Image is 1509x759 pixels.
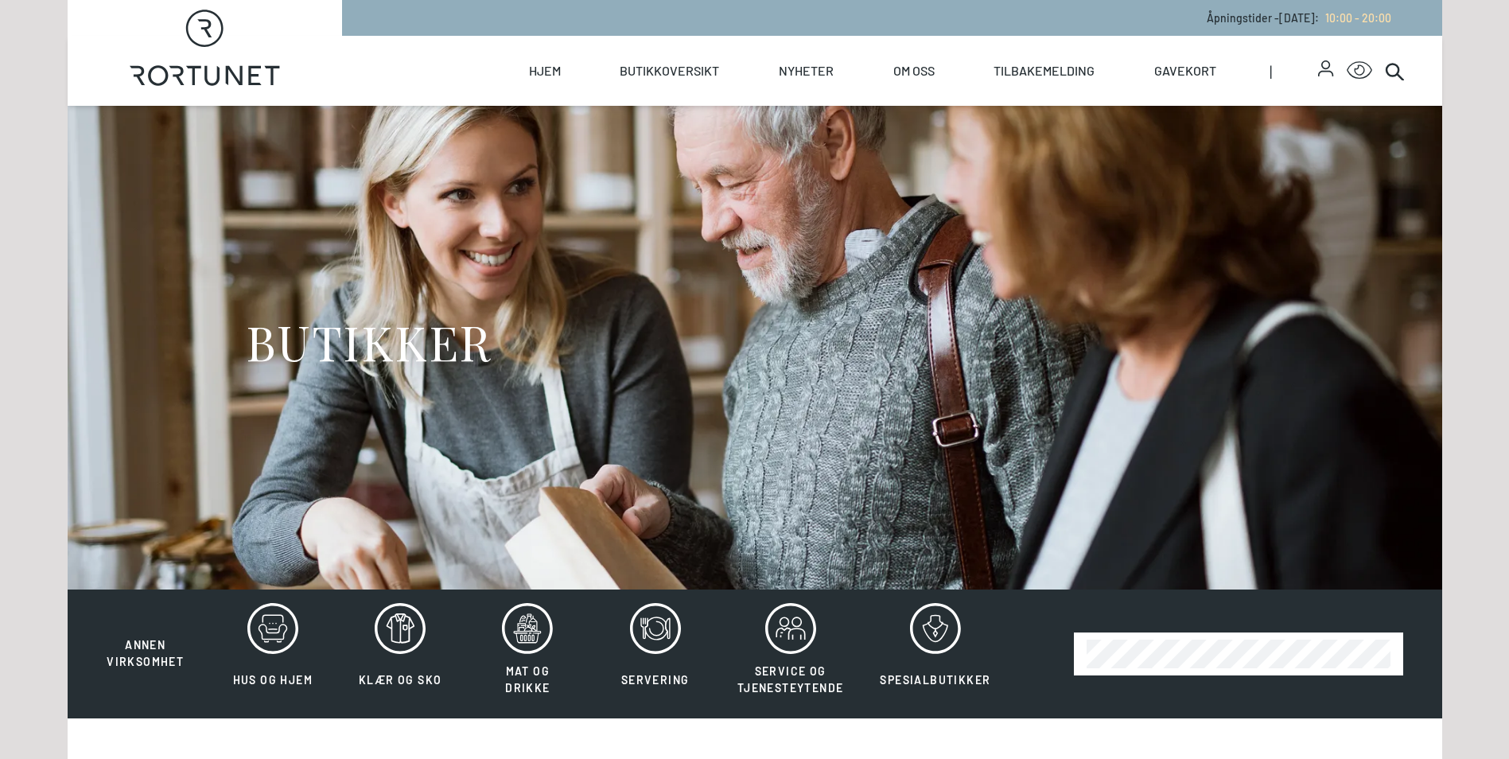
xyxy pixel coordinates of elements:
[779,36,834,106] a: Nyheter
[465,602,589,706] button: Mat og drikke
[1319,11,1391,25] a: 10:00 - 20:00
[893,36,935,106] a: Om oss
[359,673,441,687] span: Klær og sko
[1154,36,1216,106] a: Gavekort
[721,602,861,706] button: Service og tjenesteytende
[84,602,208,671] button: Annen virksomhet
[211,602,335,706] button: Hus og hjem
[621,673,690,687] span: Servering
[529,36,561,106] a: Hjem
[233,673,313,687] span: Hus og hjem
[107,638,184,668] span: Annen virksomhet
[246,312,492,372] h1: BUTIKKER
[593,602,718,706] button: Servering
[620,36,719,106] a: Butikkoversikt
[338,602,462,706] button: Klær og sko
[880,673,990,687] span: Spesialbutikker
[737,664,844,695] span: Service og tjenesteytende
[1207,10,1391,26] p: Åpningstider - [DATE] :
[1270,36,1319,106] span: |
[1325,11,1391,25] span: 10:00 - 20:00
[994,36,1095,106] a: Tilbakemelding
[1347,58,1372,84] button: Open Accessibility Menu
[863,602,1007,706] button: Spesialbutikker
[505,664,550,695] span: Mat og drikke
